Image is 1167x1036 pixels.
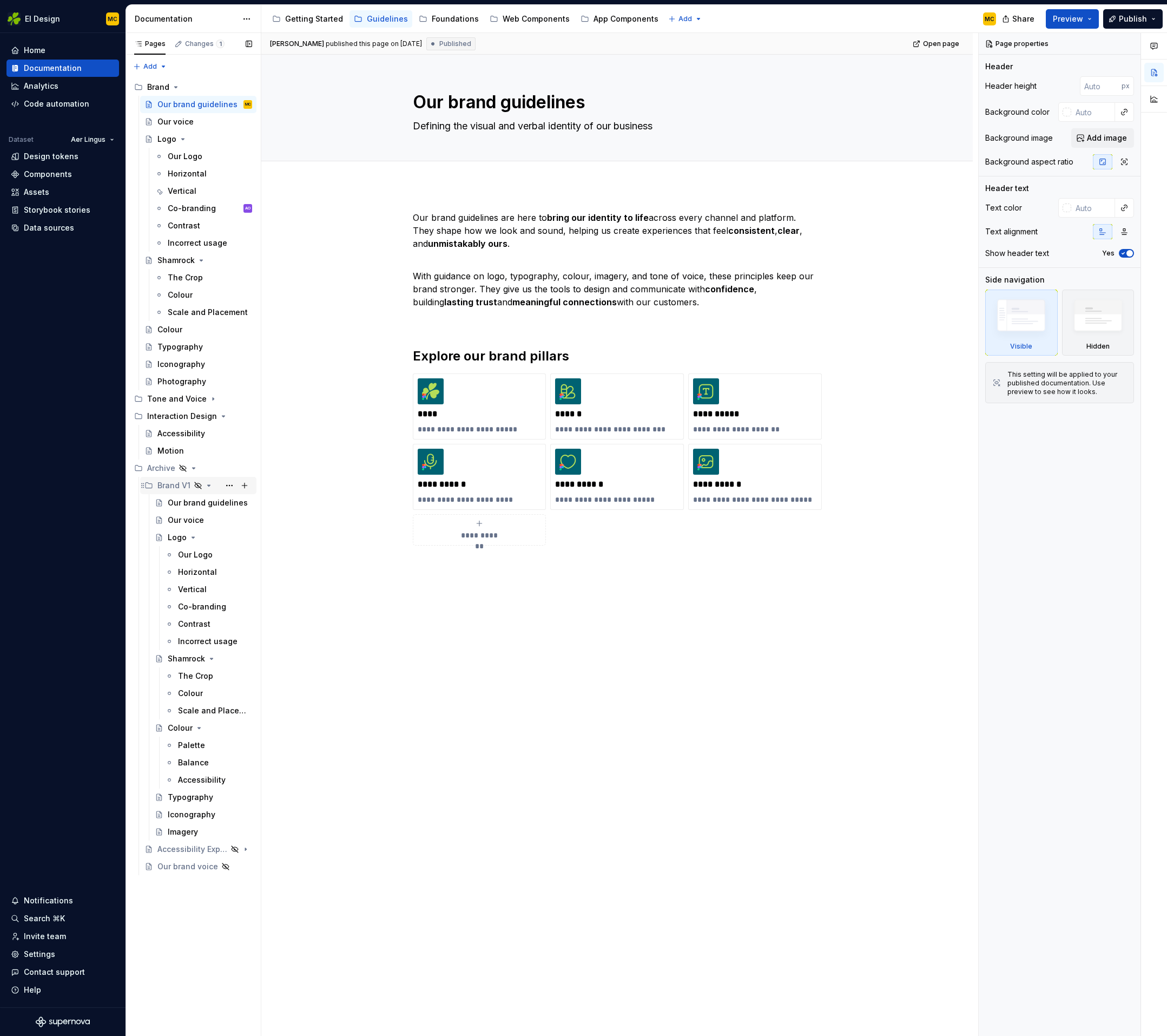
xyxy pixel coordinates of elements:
[140,130,256,148] a: Logo
[147,411,217,422] div: Interaction Design
[1053,14,1083,24] span: Preview
[414,10,483,28] a: Foundations
[150,494,256,512] a: Our brand guidelines
[150,529,256,546] a: Logo
[411,117,820,135] textarea: Defining the visual and verbal identity of our business
[161,633,256,650] a: Incorrect usage
[130,78,256,875] div: Page tree
[140,252,256,269] a: Shamrock
[66,132,119,147] button: Aer Lingus
[6,219,119,237] a: Data sources
[168,809,215,820] div: Iconography
[157,376,206,387] div: Photography
[1080,76,1122,96] input: Auto
[150,512,256,529] a: Our voice
[270,40,324,48] span: [PERSON_NAME]
[985,226,1038,237] div: Text alignment
[1071,128,1134,148] button: Add image
[285,14,343,24] div: Getting Started
[157,134,176,145] div: Logo
[24,169,72,180] div: Components
[6,201,119,219] a: Storybook stories
[157,255,195,266] div: Shamrock
[24,99,89,109] div: Code automation
[161,546,256,563] a: Our Logo
[178,740,205,751] div: Palette
[24,985,41,995] div: Help
[150,304,256,321] a: Scale and Placement
[693,378,719,404] img: f5e6eeed-13ab-4efb-bb33-a97de74242fb.png
[1122,82,1130,90] p: px
[178,636,238,647] div: Incorrect usage
[168,792,213,803] div: Typography
[185,40,225,48] div: Changes
[678,15,692,23] span: Add
[985,107,1050,117] div: Background color
[168,515,204,526] div: Our voice
[168,290,193,300] div: Colour
[1103,9,1163,29] button: Publish
[594,14,658,24] div: App Components
[178,619,210,630] div: Contrast
[157,342,203,352] div: Typography
[150,823,256,841] a: Imagery
[178,584,207,595] div: Vertical
[418,449,444,475] img: 19e0928e-67ae-4fd7-b650-5ce6f28a1577.png
[24,222,74,233] div: Data sources
[130,408,256,425] div: Interaction Design
[168,532,187,543] div: Logo
[350,10,412,28] a: Guidelines
[25,14,60,24] div: EI Design
[909,36,964,51] a: Open page
[147,394,207,404] div: Tone and Voice
[6,42,119,59] a: Home
[413,257,822,309] p: With guidance on logo, typography, colour, imagery, and tone of voice, these principles keep our ...
[157,480,190,491] div: Brand V1
[6,946,119,963] a: Settings
[413,211,822,250] p: Our brand guidelines are here to across every channel and platform. They shape how we look and so...
[428,238,507,249] strong: unmistakably ours
[665,11,706,27] button: Add
[140,96,256,113] a: Our brand guidelinesMC
[503,14,570,24] div: Web Components
[6,95,119,113] a: Code automation
[71,135,106,144] span: Aer Lingus
[36,1017,90,1027] a: Supernova Logo
[6,910,119,927] button: Search ⌘K
[216,40,225,48] span: 1
[24,967,85,978] div: Contact support
[439,40,471,48] span: Published
[985,61,1013,72] div: Header
[268,8,663,30] div: Page tree
[555,449,581,475] img: ca5c3679-e188-4f02-a5dd-8deafe4cfb28.png
[1119,14,1147,24] span: Publish
[168,723,193,733] div: Colour
[985,15,994,23] div: MC
[367,14,408,24] div: Guidelines
[157,445,184,456] div: Motion
[9,135,34,144] div: Dataset
[418,378,444,404] img: eb489524-4f9d-4dca-be9f-f60d080e21f7.png
[130,59,170,74] button: Add
[2,7,123,30] button: EI DesignMC
[1012,14,1034,24] span: Share
[150,650,256,667] a: Shamrock
[6,148,119,165] a: Design tokens
[178,775,226,785] div: Accessibility
[168,186,196,196] div: Vertical
[150,789,256,806] a: Typography
[411,89,820,115] textarea: Our brand guidelines
[161,754,256,771] a: Balance
[168,827,198,837] div: Imagery
[130,78,256,96] div: Brand
[161,737,256,754] a: Palette
[140,841,256,858] a: Accessibility Explained
[985,156,1073,167] div: Background aspect ratio
[147,463,175,474] div: Archive
[6,928,119,945] a: Invite team
[6,183,119,201] a: Assets
[143,62,157,71] span: Add
[1087,133,1127,143] span: Add image
[8,12,21,25] img: 56b5df98-d96d-4d7e-807c-0afdf3bdaefa.png
[1046,9,1099,29] button: Preview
